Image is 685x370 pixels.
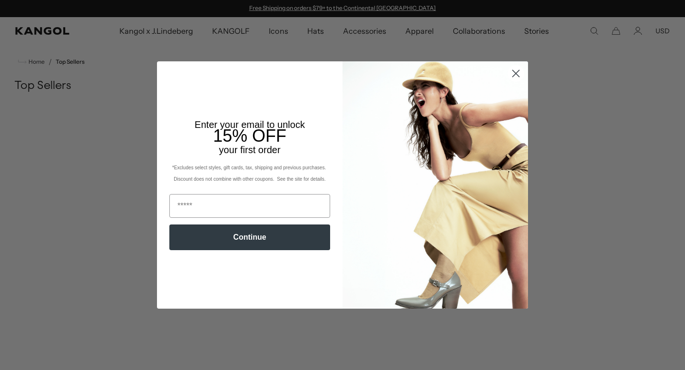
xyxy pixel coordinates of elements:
button: Close dialog [508,65,524,82]
img: 93be19ad-e773-4382-80b9-c9d740c9197f.jpeg [342,61,528,309]
span: 15% OFF [213,126,286,146]
input: Email [169,194,330,218]
button: Continue [169,224,330,250]
span: *Excludes select styles, gift cards, tax, shipping and previous purchases. Discount does not comb... [172,165,327,182]
span: Enter your email to unlock [195,119,305,130]
span: your first order [219,145,280,155]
